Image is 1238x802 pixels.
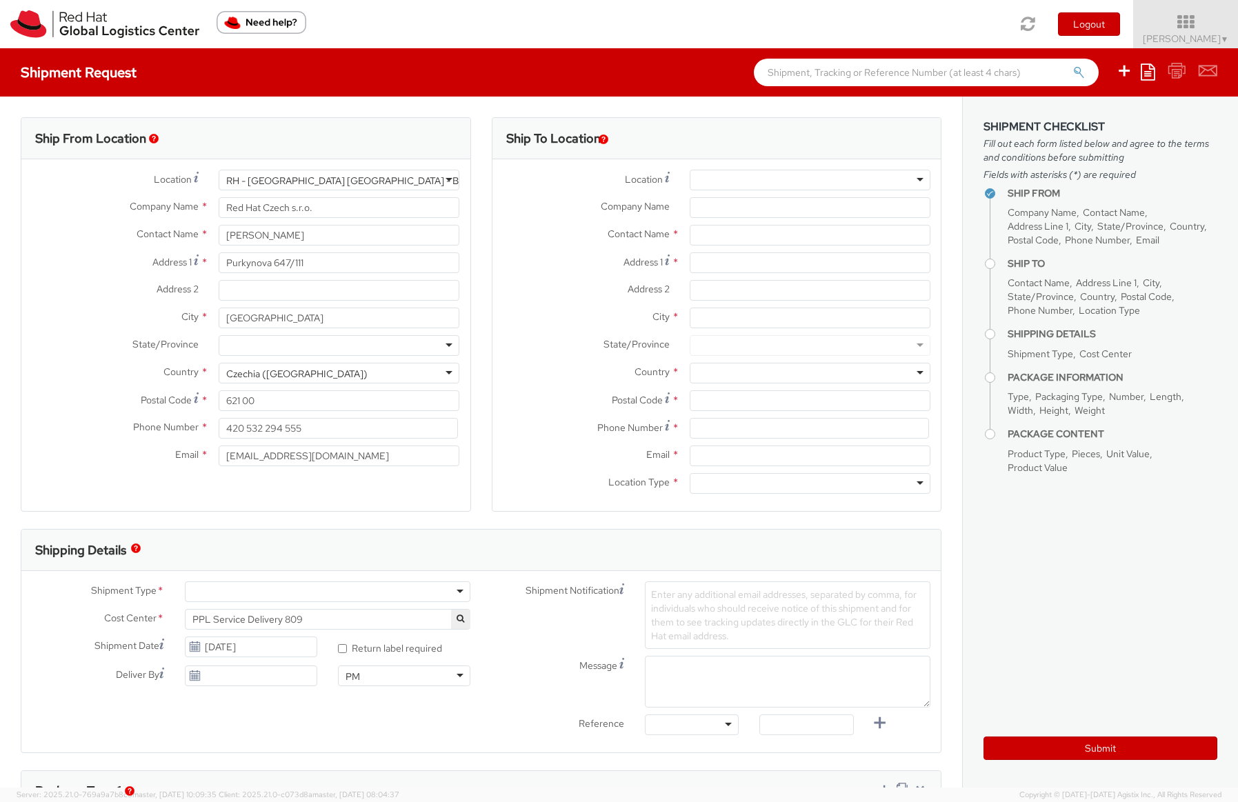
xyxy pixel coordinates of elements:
[579,659,617,672] span: Message
[1008,390,1029,403] span: Type
[1008,348,1073,360] span: Shipment Type
[1008,461,1068,474] span: Product Value
[1075,404,1105,417] span: Weight
[35,784,121,798] h3: Package Type 1
[192,613,463,625] span: PPL Service Delivery 809
[1008,206,1077,219] span: Company Name
[152,256,192,268] span: Address 1
[116,668,159,682] span: Deliver By
[1008,220,1068,232] span: Address Line 1
[1075,220,1091,232] span: City
[346,670,360,683] div: PM
[1143,277,1159,289] span: City
[226,174,459,188] div: RH - [GEOGRAPHIC_DATA] [GEOGRAPHIC_DATA] - B
[1008,448,1066,460] span: Product Type
[1097,220,1164,232] span: State/Province
[579,717,624,730] span: Reference
[137,228,199,240] span: Contact Name
[1076,277,1137,289] span: Address Line 1
[338,639,444,655] label: Return label required
[154,173,192,186] span: Location
[635,365,670,378] span: Country
[652,310,670,323] span: City
[1008,372,1217,383] h4: Package Information
[163,365,199,378] span: Country
[651,588,917,642] span: Enter any additional email addresses, separated by comma, for individuals who should receive noti...
[1039,404,1068,417] span: Height
[984,121,1217,133] h3: Shipment Checklist
[506,132,601,146] h3: Ship To Location
[984,168,1217,181] span: Fields with asterisks (*) are required
[646,448,670,461] span: Email
[1019,790,1221,801] span: Copyright © [DATE]-[DATE] Agistix Inc., All Rights Reserved
[132,790,217,799] span: master, [DATE] 10:09:35
[608,476,670,488] span: Location Type
[1008,429,1217,439] h4: Package Content
[1035,390,1103,403] span: Packaging Type
[1065,234,1130,246] span: Phone Number
[21,65,137,80] h4: Shipment Request
[526,583,619,598] span: Shipment Notification
[1121,290,1172,303] span: Postal Code
[625,173,663,186] span: Location
[17,790,217,799] span: Server: 2025.21.0-769a9a7b8c3
[35,543,126,557] h3: Shipping Details
[1079,348,1132,360] span: Cost Center
[141,394,192,406] span: Postal Code
[132,338,199,350] span: State/Province
[1058,12,1120,36] button: Logout
[1008,290,1074,303] span: State/Province
[130,200,199,212] span: Company Name
[1150,390,1181,403] span: Length
[338,644,347,653] input: Return label required
[1136,234,1159,246] span: Email
[754,59,1099,86] input: Shipment, Tracking or Reference Number (at least 4 chars)
[1143,32,1229,45] span: [PERSON_NAME]
[94,639,159,653] span: Shipment Date
[1106,448,1150,460] span: Unit Value
[157,283,199,295] span: Address 2
[181,310,199,323] span: City
[1079,304,1140,317] span: Location Type
[217,11,306,34] button: Need help?
[1008,234,1059,246] span: Postal Code
[175,448,199,461] span: Email
[312,790,399,799] span: master, [DATE] 08:04:37
[1008,304,1072,317] span: Phone Number
[1080,290,1115,303] span: Country
[35,132,146,146] h3: Ship From Location
[608,228,670,240] span: Contact Name
[133,421,199,433] span: Phone Number
[1083,206,1145,219] span: Contact Name
[185,609,470,630] span: PPL Service Delivery 809
[226,367,368,381] div: Czechia ([GEOGRAPHIC_DATA])
[104,611,157,627] span: Cost Center
[623,256,663,268] span: Address 1
[1008,188,1217,199] h4: Ship From
[601,200,670,212] span: Company Name
[1221,34,1229,45] span: ▼
[1008,277,1070,289] span: Contact Name
[10,10,199,38] img: rh-logistics-00dfa346123c4ec078e1.svg
[1072,448,1100,460] span: Pieces
[219,790,399,799] span: Client: 2025.21.0-c073d8a
[628,283,670,295] span: Address 2
[603,338,670,350] span: State/Province
[91,583,157,599] span: Shipment Type
[984,137,1217,164] span: Fill out each form listed below and agree to the terms and conditions before submitting
[1008,404,1033,417] span: Width
[597,421,663,434] span: Phone Number
[984,736,1217,760] button: Submit
[612,394,663,406] span: Postal Code
[1008,329,1217,339] h4: Shipping Details
[1008,259,1217,269] h4: Ship To
[1170,220,1204,232] span: Country
[1109,390,1144,403] span: Number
